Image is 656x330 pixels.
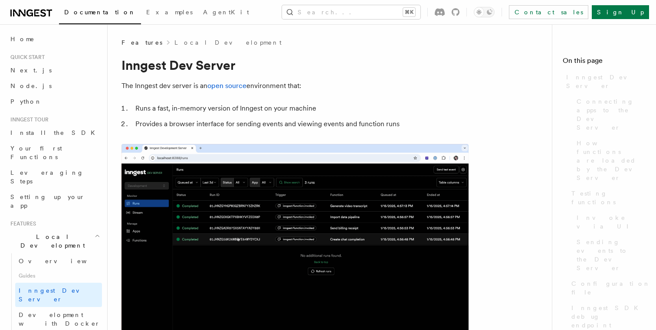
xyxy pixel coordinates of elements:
[133,118,469,130] li: Provides a browser interface for sending events and viewing events and function runs
[10,129,100,136] span: Install the SDK
[10,193,85,209] span: Setting up your app
[7,31,102,47] a: Home
[203,9,249,16] span: AgentKit
[15,253,102,269] a: Overview
[7,94,102,109] a: Python
[19,258,108,265] span: Overview
[403,8,415,16] kbd: ⌘K
[7,78,102,94] a: Node.js
[174,38,282,47] a: Local Development
[7,232,95,250] span: Local Development
[64,9,136,16] span: Documentation
[7,189,102,213] a: Setting up your app
[509,5,588,19] a: Contact sales
[121,80,469,92] p: The Inngest dev server is an environment that:
[7,140,102,165] a: Your first Functions
[7,125,102,140] a: Install the SDK
[7,62,102,78] a: Next.js
[7,54,45,61] span: Quick start
[577,213,646,231] span: Invoke via UI
[563,69,646,94] a: Inngest Dev Server
[573,210,646,234] a: Invoke via UI
[573,234,646,276] a: Sending events to the Dev Server
[571,304,646,330] span: Inngest SDK debug endpoint
[10,169,84,185] span: Leveraging Steps
[146,9,193,16] span: Examples
[207,82,246,90] a: open source
[141,3,198,23] a: Examples
[19,311,100,327] span: Development with Docker
[7,165,102,189] a: Leveraging Steps
[7,116,49,123] span: Inngest tour
[10,98,42,105] span: Python
[7,220,36,227] span: Features
[592,5,649,19] a: Sign Up
[566,73,646,90] span: Inngest Dev Server
[282,5,420,19] button: Search...⌘K
[577,139,646,182] span: How functions are loaded by the Dev Server
[15,269,102,283] span: Guides
[133,102,469,114] li: Runs a fast, in-memory version of Inngest on your machine
[59,3,141,24] a: Documentation
[10,145,62,160] span: Your first Functions
[577,238,646,272] span: Sending events to the Dev Server
[19,287,93,303] span: Inngest Dev Server
[573,94,646,135] a: Connecting apps to the Dev Server
[10,67,52,74] span: Next.js
[121,57,469,73] h1: Inngest Dev Server
[573,135,646,186] a: How functions are loaded by the Dev Server
[571,279,650,297] span: Configuration file
[10,82,52,89] span: Node.js
[121,38,162,47] span: Features
[15,283,102,307] a: Inngest Dev Server
[7,229,102,253] button: Local Development
[198,3,254,23] a: AgentKit
[577,97,646,132] span: Connecting apps to the Dev Server
[568,186,646,210] a: Testing functions
[571,189,646,206] span: Testing functions
[10,35,35,43] span: Home
[474,7,495,17] button: Toggle dark mode
[568,276,646,300] a: Configuration file
[563,56,646,69] h4: On this page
